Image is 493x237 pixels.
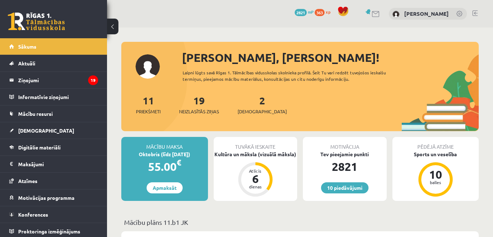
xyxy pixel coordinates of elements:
a: 19Neizlasītās ziņas [179,94,219,115]
span: Digitālie materiāli [18,144,61,150]
a: Kultūra un māksla (vizuālā māksla) Atlicis 6 dienas [214,150,298,198]
div: balles [425,180,446,184]
span: Motivācijas programma [18,194,75,201]
div: 55.00 [121,158,208,175]
span: xp [326,9,330,15]
div: Pēdējā atzīme [392,137,479,150]
span: mP [308,9,314,15]
a: Maksājumi [9,156,98,172]
span: Atzīmes [18,178,37,184]
span: Proktoringa izmēģinājums [18,228,80,234]
legend: Informatīvie ziņojumi [18,89,98,105]
a: Mācību resursi [9,105,98,122]
span: € [177,157,181,168]
div: Atlicis [245,169,266,173]
img: Kristiāns Dambītis [392,11,400,18]
div: Mācību maksa [121,137,208,150]
div: [PERSON_NAME], [PERSON_NAME]! [182,49,479,66]
a: 2821 mP [295,9,314,15]
a: Motivācijas programma [9,189,98,206]
div: Oktobris (līdz [DATE]) [121,150,208,158]
div: dienas [245,184,266,189]
span: Priekšmeti [136,108,161,115]
a: Aktuāli [9,55,98,71]
div: 2821 [303,158,387,175]
div: 10 [425,169,446,180]
a: [DEMOGRAPHIC_DATA] [9,122,98,139]
div: Tev pieejamie punkti [303,150,387,158]
a: Konferences [9,206,98,223]
a: [PERSON_NAME] [404,10,449,17]
div: Tuvākā ieskaite [214,137,298,150]
div: 6 [245,173,266,184]
i: 19 [88,75,98,85]
span: Sākums [18,43,36,50]
div: Sports un veselība [392,150,479,158]
span: Mācību resursi [18,110,53,117]
p: Mācību plāns 11.b1 JK [124,217,476,227]
span: 2821 [295,9,307,16]
a: Rīgas 1. Tālmācības vidusskola [8,13,65,30]
div: Motivācija [303,137,387,150]
a: Apmaksāt [147,182,183,193]
a: Sākums [9,38,98,55]
a: Atzīmes [9,173,98,189]
a: Sports un veselība 10 balles [392,150,479,198]
span: [DEMOGRAPHIC_DATA] [238,108,287,115]
div: Laipni lūgts savā Rīgas 1. Tālmācības vidusskolas skolnieka profilā. Šeit Tu vari redzēt tuvojošo... [183,69,397,82]
a: 2[DEMOGRAPHIC_DATA] [238,94,287,115]
span: 363 [315,9,325,16]
a: 10 piedāvājumi [321,182,369,193]
a: 363 xp [315,9,334,15]
a: Ziņojumi19 [9,72,98,88]
legend: Ziņojumi [18,72,98,88]
span: Aktuāli [18,60,35,66]
div: Kultūra un māksla (vizuālā māksla) [214,150,298,158]
a: Digitālie materiāli [9,139,98,155]
legend: Maksājumi [18,156,98,172]
span: Konferences [18,211,48,218]
span: [DEMOGRAPHIC_DATA] [18,127,74,134]
span: Neizlasītās ziņas [179,108,219,115]
a: 11Priekšmeti [136,94,161,115]
a: Informatīvie ziņojumi [9,89,98,105]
